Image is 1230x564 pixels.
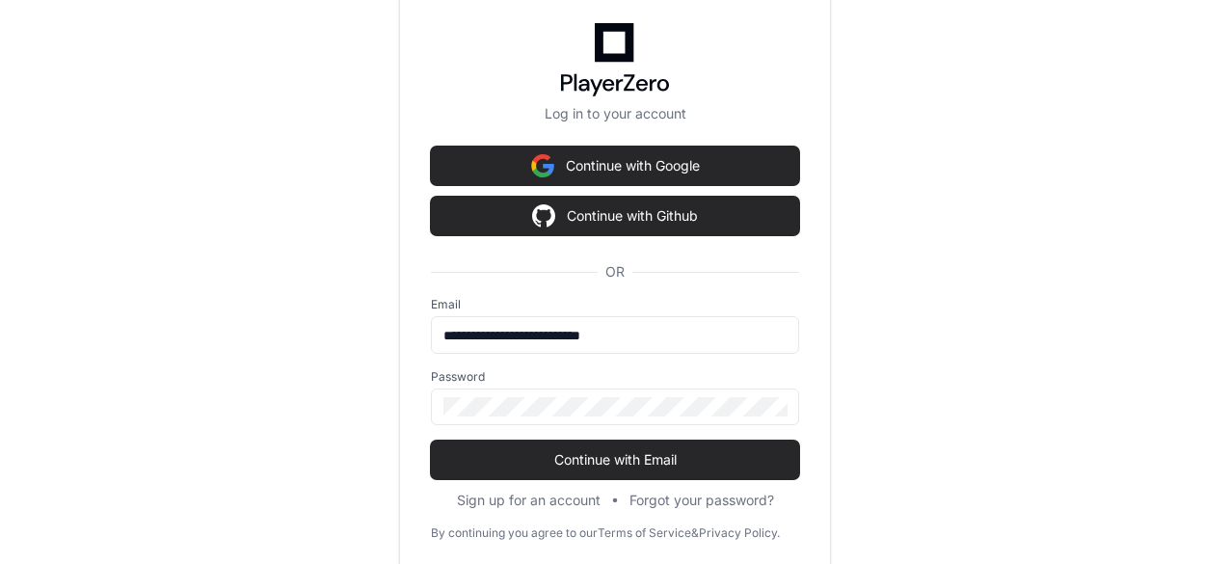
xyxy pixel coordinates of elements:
button: Continue with Email [431,441,799,479]
label: Email [431,297,799,312]
p: Log in to your account [431,104,799,123]
button: Continue with Google [431,147,799,185]
a: Privacy Policy. [699,525,780,541]
a: Terms of Service [598,525,691,541]
div: & [691,525,699,541]
button: Sign up for an account [457,491,601,510]
label: Password [431,369,799,385]
img: Sign in with google [531,147,554,185]
div: By continuing you agree to our [431,525,598,541]
span: OR [598,262,632,282]
button: Forgot your password? [629,491,774,510]
span: Continue with Email [431,450,799,470]
img: Sign in with google [532,197,555,235]
button: Continue with Github [431,197,799,235]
